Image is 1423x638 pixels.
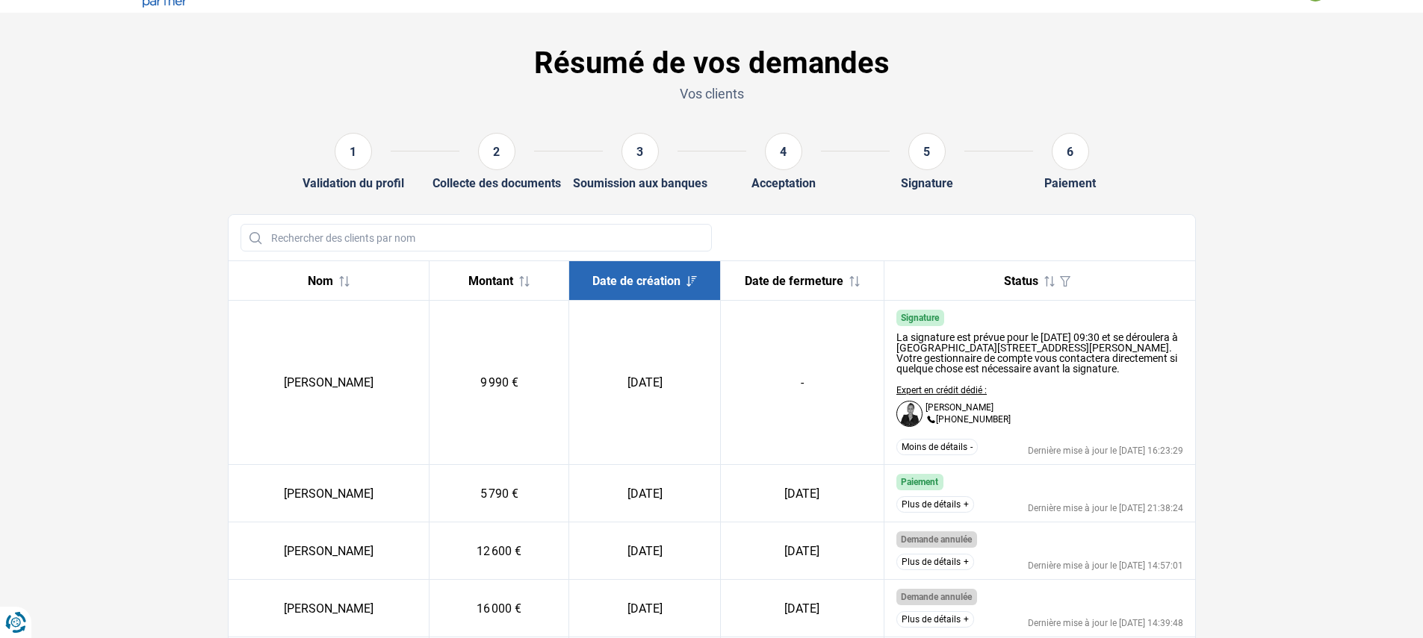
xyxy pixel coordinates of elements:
p: [PERSON_NAME] [926,403,993,412]
img: +3228860076 [926,415,936,425]
span: Nom [308,274,333,288]
div: 6 [1052,133,1089,170]
div: Dernière mise à jour le [DATE] 14:57:01 [1028,561,1183,570]
div: 3 [621,133,659,170]
td: [PERSON_NAME] [229,522,430,580]
span: Date de création [592,274,681,288]
div: Soumission aux banques [573,176,707,190]
button: Plus de détails [896,496,974,513]
div: Signature [901,176,953,190]
div: 5 [908,133,946,170]
button: Plus de détails [896,611,974,628]
td: 12 600 € [429,522,568,580]
p: Expert en crédit dédié : [896,386,1011,395]
div: Dernière mise à jour le [DATE] 14:39:48 [1028,619,1183,628]
td: [DATE] [720,522,884,580]
div: Validation du profil [303,176,404,190]
span: Paiement [901,477,938,487]
td: 5 790 € [429,465,568,522]
p: Vos clients [228,84,1196,103]
span: Montant [468,274,513,288]
div: Dernière mise à jour le [DATE] 16:23:29 [1028,446,1183,455]
button: Moins de détails [896,439,978,455]
td: - [720,301,884,465]
td: [DATE] [720,465,884,522]
div: Collecte des documents [433,176,561,190]
span: Demande annulée [901,534,972,545]
p: [PHONE_NUMBER] [926,415,1011,425]
td: [DATE] [569,301,721,465]
td: [DATE] [569,522,721,580]
button: Plus de détails [896,554,974,570]
input: Rechercher des clients par nom [241,224,712,251]
span: Date de fermeture [745,274,843,288]
span: Status [1004,274,1038,288]
td: 16 000 € [429,580,568,637]
div: 1 [335,133,372,170]
td: [PERSON_NAME] [229,580,430,637]
td: [DATE] [569,580,721,637]
td: [PERSON_NAME] [229,465,430,522]
img: Dafina Haziri [896,401,923,427]
td: [DATE] [569,465,721,522]
td: 9 990 € [429,301,568,465]
td: [PERSON_NAME] [229,301,430,465]
span: Demande annulée [901,592,972,602]
h1: Résumé de vos demandes [228,46,1196,81]
td: [DATE] [720,580,884,637]
div: Acceptation [751,176,816,190]
div: 4 [765,133,802,170]
div: La signature est prévue pour le [DATE] 09:30 et se déroulera à [GEOGRAPHIC_DATA][STREET_ADDRESS][... [896,332,1183,374]
div: 2 [478,133,515,170]
div: Paiement [1044,176,1096,190]
span: Signature [901,313,939,323]
div: Dernière mise à jour le [DATE] 21:38:24 [1028,504,1183,513]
